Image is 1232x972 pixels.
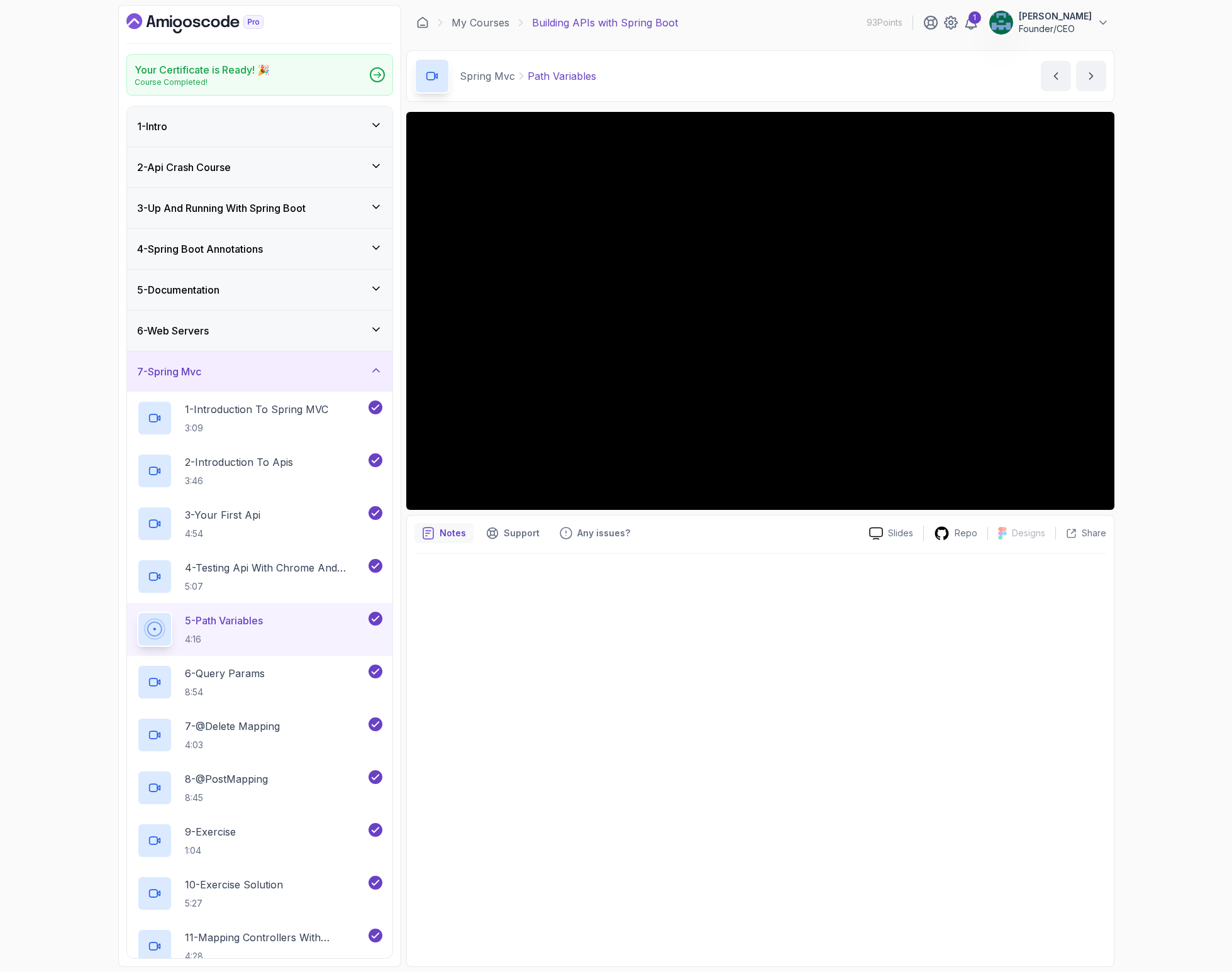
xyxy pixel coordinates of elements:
button: notes button [414,523,474,543]
p: 5:27 [185,897,283,910]
p: Support [504,527,540,539]
button: 7-Spring Mvc [127,351,392,392]
p: Slides [888,527,913,539]
button: 5-Documentation [127,270,392,310]
button: 11-Mapping Controllers With @Requestmapping4:28 [137,929,382,964]
h3: 4 - Spring Boot Annotations [137,241,263,257]
button: 1-Introduction To Spring MVC3:09 [137,400,382,436]
a: Your Certificate is Ready! 🎉Course Completed! [126,54,393,96]
p: Any issues? [577,527,630,539]
p: [PERSON_NAME] [1019,10,1092,23]
p: 7 - @Delete Mapping [185,719,280,734]
p: 4:03 [185,739,280,751]
p: 10 - Exercise Solution [185,877,283,892]
h3: 1 - Intro [137,119,167,134]
button: 4-Testing Api With Chrome And Intellij5:07 [137,559,382,594]
h3: 7 - Spring Mvc [137,364,201,379]
p: Repo [955,527,977,539]
a: My Courses [452,15,509,30]
div: 1 [968,11,981,24]
h3: 3 - Up And Running With Spring Boot [137,201,306,216]
a: Dashboard [126,13,292,33]
button: user profile image[PERSON_NAME]Founder/CEO [989,10,1109,35]
h3: 2 - Api Crash Course [137,160,231,175]
p: Building APIs with Spring Boot [532,15,678,30]
p: 3:09 [185,422,328,434]
a: Repo [924,526,987,541]
p: 5 - Path Variables [185,613,263,628]
p: 4:54 [185,527,260,540]
h2: Your Certificate is Ready! 🎉 [135,62,270,77]
p: 1:04 [185,844,236,857]
p: 4:16 [185,633,263,646]
button: 4-Spring Boot Annotations [127,229,392,269]
button: 3-Up And Running With Spring Boot [127,188,392,228]
button: 7-@Delete Mapping4:03 [137,717,382,753]
a: 1 [963,15,979,30]
button: next content [1076,61,1106,91]
p: 4 - Testing Api With Chrome And Intellij [185,560,366,575]
p: 11 - Mapping Controllers With @Requestmapping [185,930,366,945]
p: 1 - Introduction To Spring MVC [185,402,328,417]
button: Support button [479,523,547,543]
p: 93 Points [867,16,902,29]
p: 2 - Introduction To Apis [185,455,293,470]
button: 3-Your First Api4:54 [137,506,382,541]
p: Course Completed! [135,77,270,87]
button: 2-Introduction To Apis3:46 [137,453,382,489]
button: 5-Path Variables4:16 [137,612,382,647]
button: 1-Intro [127,106,392,146]
h3: 6 - Web Servers [137,323,209,338]
p: Path Variables [528,69,596,84]
p: Founder/CEO [1019,23,1092,35]
p: Designs [1012,527,1045,539]
button: Feedback button [552,523,638,543]
p: 5:07 [185,580,366,593]
iframe: 5 - Path Variables [406,112,1114,510]
p: 3 - Your First Api [185,507,260,522]
button: 2-Api Crash Course [127,147,392,187]
a: Dashboard [416,16,429,29]
p: 8 - @PostMapping [185,771,268,787]
h3: 5 - Documentation [137,282,219,297]
button: 6-Web Servers [127,311,392,351]
p: Spring Mvc [460,69,515,84]
button: 8-@PostMapping8:45 [137,770,382,805]
button: 9-Exercise1:04 [137,823,382,858]
a: Slides [859,527,923,540]
button: 6-Query Params8:54 [137,665,382,700]
p: 3:46 [185,475,293,487]
p: 8:45 [185,792,268,804]
p: 4:28 [185,950,366,963]
p: 9 - Exercise [185,824,236,839]
button: previous content [1041,61,1071,91]
p: 6 - Query Params [185,666,265,681]
p: Notes [440,527,466,539]
p: 8:54 [185,686,265,699]
button: 10-Exercise Solution5:27 [137,876,382,911]
img: user profile image [989,11,1013,35]
button: Share [1055,527,1106,539]
p: Share [1082,527,1106,539]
